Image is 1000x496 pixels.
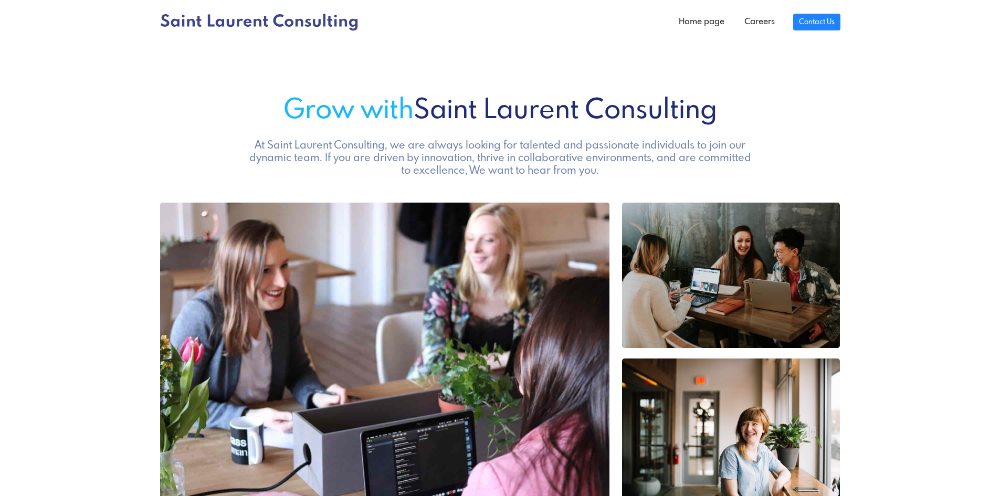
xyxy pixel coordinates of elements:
a: Home page [669,12,734,33]
h5: At Saint Laurent Consulting, we are always looking for talented and passionate individuals to joi... [245,140,755,177]
a: Contact Us [793,14,840,30]
span: Grow with [283,97,414,124]
h1: Saint Laurent Consulting [160,95,840,127]
a: Careers [734,12,785,33]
